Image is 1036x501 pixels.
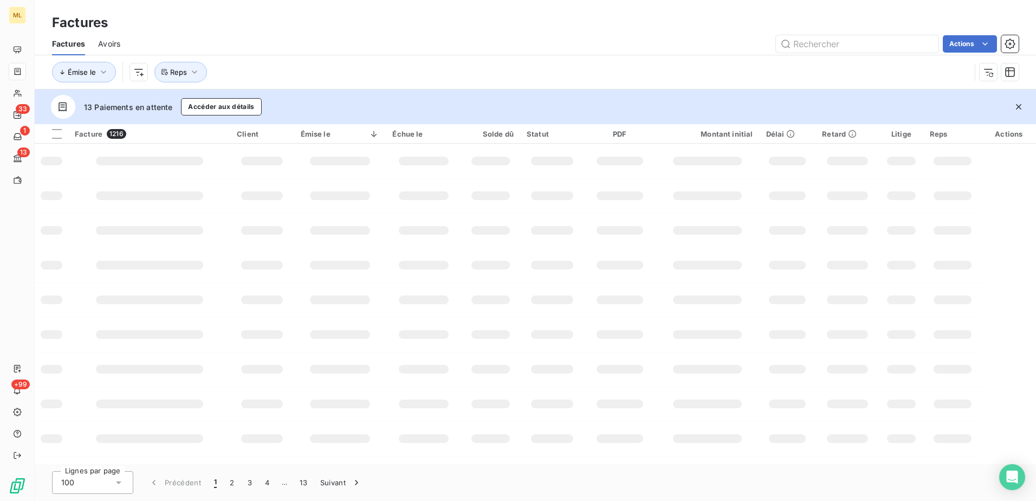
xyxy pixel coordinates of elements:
[11,380,30,389] span: +99
[591,130,649,138] div: PDF
[68,68,96,76] span: Émise le
[84,101,172,113] span: 13 Paiements en attente
[61,477,74,488] span: 100
[527,130,578,138] div: Statut
[208,471,223,494] button: 1
[181,98,261,115] button: Accéder aux détails
[107,129,126,139] span: 1216
[223,471,241,494] button: 2
[52,62,116,82] button: Émise le
[822,130,872,138] div: Retard
[52,38,85,49] span: Factures
[276,474,293,491] span: …
[766,130,810,138] div: Délai
[154,62,207,82] button: Reps
[258,471,276,494] button: 4
[776,35,938,53] input: Rechercher
[392,130,455,138] div: Échue le
[9,7,26,24] div: ML
[16,104,30,114] span: 33
[314,471,368,494] button: Suivant
[9,477,26,494] img: Logo LeanPay
[75,130,102,138] span: Facture
[988,130,1029,138] div: Actions
[930,130,975,138] div: Reps
[943,35,997,53] button: Actions
[662,130,753,138] div: Montant initial
[142,471,208,494] button: Précédent
[999,464,1025,490] div: Open Intercom Messenger
[468,130,514,138] div: Solde dû
[52,13,108,33] h3: Factures
[17,147,30,157] span: 13
[241,471,258,494] button: 3
[293,471,314,494] button: 13
[301,130,380,138] div: Émise le
[214,477,217,488] span: 1
[98,38,120,49] span: Avoirs
[886,130,917,138] div: Litige
[237,130,287,138] div: Client
[170,68,187,76] span: Reps
[20,126,30,136] span: 1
